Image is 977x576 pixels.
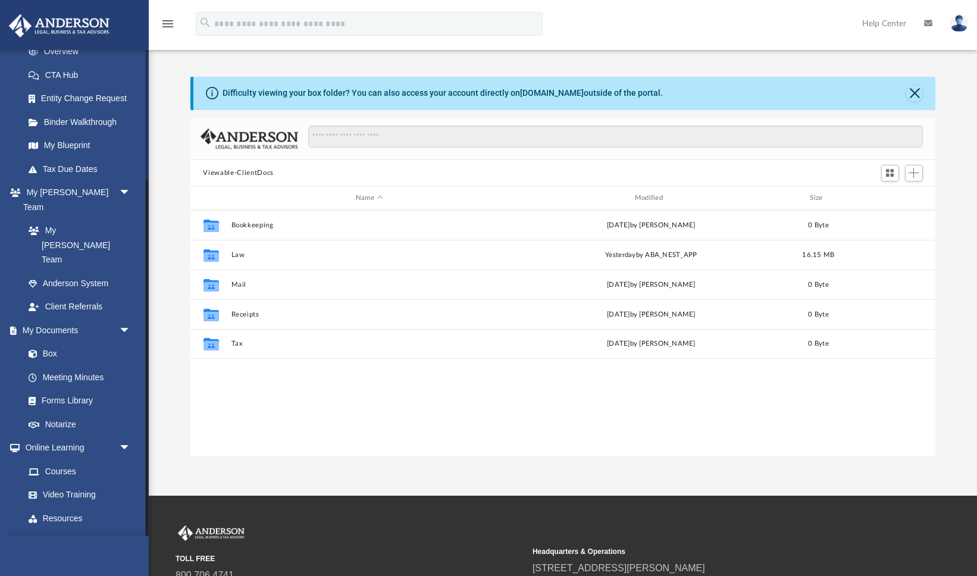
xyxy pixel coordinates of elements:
i: search [199,16,212,29]
span: arrow_drop_down [119,181,143,205]
a: Binder Walkthrough [17,110,149,134]
i: menu [161,17,175,31]
span: arrow_drop_down [119,318,143,343]
img: Anderson Advisors Platinum Portal [5,14,113,37]
button: Receipts [231,311,508,318]
a: Billingarrow_drop_down [8,530,149,554]
div: id [195,193,225,204]
a: Entity Change Request [17,87,149,111]
div: Size [794,193,842,204]
a: My [PERSON_NAME] Team [17,219,137,272]
a: Online Learningarrow_drop_down [8,436,143,460]
a: Meeting Minutes [17,365,143,389]
button: Tax [231,340,508,348]
a: Video Training [17,483,137,507]
span: arrow_drop_down [119,436,143,461]
button: Add [905,165,923,181]
img: User Pic [950,15,968,32]
span: arrow_drop_down [119,530,143,555]
a: CTA Hub [17,63,149,87]
div: [DATE] by [PERSON_NAME] [513,220,790,231]
small: Headquarters & Operations [533,546,881,557]
button: Mail [231,281,508,289]
a: My Blueprint [17,134,143,158]
input: Search files and folders [308,126,922,148]
div: Difficulty viewing your box folder? You can also access your account directly on outside of the p... [223,87,663,99]
img: Anderson Advisors Platinum Portal [176,525,247,541]
button: Law [231,251,508,259]
a: Client Referrals [17,295,143,319]
span: 0 Byte [808,222,829,228]
div: [DATE] by [PERSON_NAME] [513,339,790,349]
span: 0 Byte [808,311,829,318]
div: id [847,193,931,204]
a: [DOMAIN_NAME] [520,88,584,98]
a: Forms Library [17,389,137,413]
a: My [PERSON_NAME] Teamarrow_drop_down [8,181,143,219]
a: Notarize [17,412,143,436]
div: by ABA_NEST_APP [513,250,790,261]
a: Overview [17,40,149,64]
a: menu [161,23,175,31]
button: Viewable-ClientDocs [203,168,273,179]
span: yesterday [605,252,635,258]
span: 0 Byte [808,340,829,347]
button: Switch to Grid View [881,165,899,181]
div: [DATE] by [PERSON_NAME] [513,280,790,290]
a: Courses [17,459,143,483]
div: grid [190,210,936,457]
small: TOLL FREE [176,553,524,564]
button: Close [906,85,923,102]
a: Box [17,342,137,366]
div: Name [230,193,507,204]
a: My Documentsarrow_drop_down [8,318,143,342]
a: Resources [17,506,143,530]
span: 16.15 MB [802,252,834,258]
div: Modified [512,193,789,204]
a: Tax Due Dates [17,157,149,181]
span: 0 Byte [808,281,829,288]
a: Anderson System [17,271,143,295]
button: Bookkeeping [231,221,508,229]
a: [STREET_ADDRESS][PERSON_NAME] [533,563,705,573]
div: [DATE] by [PERSON_NAME] [513,309,790,320]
